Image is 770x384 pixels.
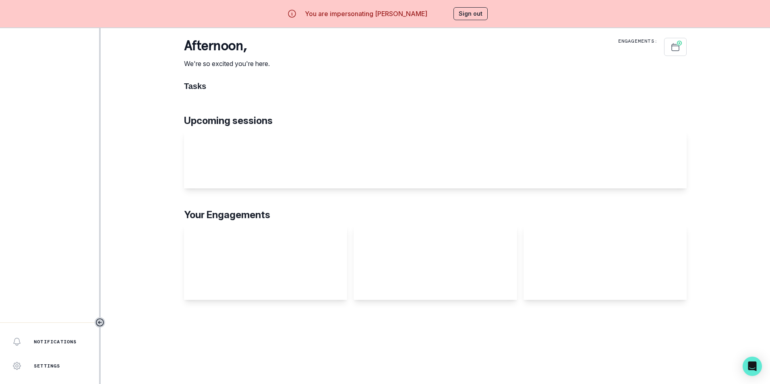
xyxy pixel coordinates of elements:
p: We're so excited you're here. [184,59,270,68]
p: afternoon , [184,38,270,54]
p: Settings [34,363,60,369]
h1: Tasks [184,81,687,91]
p: Upcoming sessions [184,114,687,128]
p: You are impersonating [PERSON_NAME] [305,9,427,19]
p: Notifications [34,339,77,345]
button: Toggle sidebar [95,317,105,328]
p: Engagements: [618,38,658,44]
p: Your Engagements [184,208,687,222]
button: Sign out [453,7,488,20]
div: Open Intercom Messenger [743,357,762,376]
button: Schedule Sessions [664,38,687,56]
